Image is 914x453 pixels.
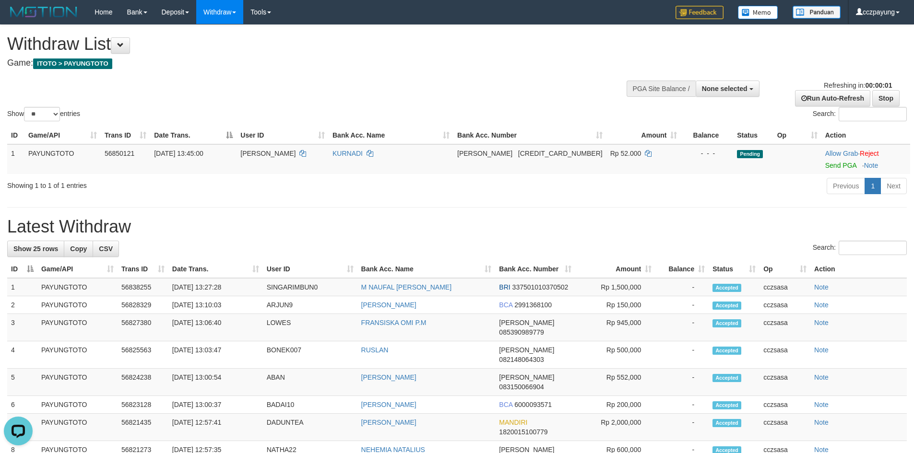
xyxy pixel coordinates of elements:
label: Search: [813,107,907,121]
td: Rp 150,000 [575,296,655,314]
span: Copy 6000093571 to clipboard [514,401,552,408]
a: [PERSON_NAME] [361,418,416,426]
td: - [655,278,709,296]
img: Feedback.jpg [676,6,724,19]
td: - [655,341,709,369]
select: Showentries [24,107,60,121]
a: Note [814,319,829,326]
td: cczsasa [760,369,810,396]
th: Trans ID: activate to sort column ascending [101,127,150,144]
th: Amount: activate to sort column ascending [575,260,655,278]
td: cczsasa [760,278,810,296]
a: Reject [860,150,879,157]
span: Copy [70,245,87,253]
td: 4 [7,341,37,369]
th: Bank Acc. Name: activate to sort column ascending [329,127,453,144]
td: Rp 2,000,000 [575,414,655,441]
input: Search: [839,241,907,255]
td: [DATE] 13:06:40 [168,314,263,341]
th: Balance [681,127,733,144]
a: Note [864,162,878,169]
td: 1 [7,144,24,174]
a: [PERSON_NAME] [361,301,416,309]
td: BADAI10 [263,396,357,414]
td: PAYUNGTOTO [37,278,118,296]
span: ITOTO > PAYUNGTOTO [33,58,112,69]
td: ABAN [263,369,357,396]
td: cczsasa [760,314,810,341]
span: · [825,150,860,157]
span: [PERSON_NAME] [499,319,554,326]
a: Send PGA [825,162,856,169]
a: [PERSON_NAME] [361,401,416,408]
span: Accepted [712,302,741,310]
button: None selected [696,81,760,97]
td: 3 [7,314,37,341]
div: PGA Site Balance / [627,81,696,97]
th: Action [810,260,907,278]
td: Rp 1,500,000 [575,278,655,296]
td: [DATE] 12:57:41 [168,414,263,441]
span: Show 25 rows [13,245,58,253]
td: Rp 552,000 [575,369,655,396]
td: [DATE] 13:00:37 [168,396,263,414]
span: MANDIRI [499,418,527,426]
span: BRI [499,283,510,291]
label: Search: [813,241,907,255]
a: Note [814,401,829,408]
a: M NAUFAL [PERSON_NAME] [361,283,452,291]
td: PAYUNGTOTO [37,369,118,396]
td: - [655,296,709,314]
th: Status: activate to sort column ascending [709,260,760,278]
th: ID [7,127,24,144]
td: LOWES [263,314,357,341]
img: Button%20Memo.svg [738,6,778,19]
input: Search: [839,107,907,121]
th: Trans ID: activate to sort column ascending [118,260,168,278]
span: [PERSON_NAME] [457,150,512,157]
span: Copy 2991368100 to clipboard [514,301,552,309]
td: Rp 200,000 [575,396,655,414]
td: 56825563 [118,341,168,369]
td: - [655,396,709,414]
span: CSV [99,245,113,253]
span: [PERSON_NAME] [499,346,554,354]
label: Show entries [7,107,80,121]
th: Date Trans.: activate to sort column descending [150,127,237,144]
td: [DATE] 13:00:54 [168,369,263,396]
td: - [655,369,709,396]
h4: Game: [7,58,600,68]
span: [PERSON_NAME] [240,150,296,157]
a: Copy [64,241,93,257]
td: 56827380 [118,314,168,341]
div: Showing 1 to 1 of 1 entries [7,177,374,190]
a: RUSLAN [361,346,389,354]
td: Rp 945,000 [575,314,655,341]
span: Copy 6285167702308 to clipboard [518,150,603,157]
a: Note [814,301,829,309]
td: 5 [7,369,37,396]
td: 56838255 [118,278,168,296]
th: Date Trans.: activate to sort column ascending [168,260,263,278]
td: PAYUNGTOTO [37,314,118,341]
a: FRANSISKA OMI P.M [361,319,427,326]
span: Copy 1820015100779 to clipboard [499,428,547,436]
span: Accepted [712,419,741,427]
a: 1 [865,178,881,194]
a: Next [880,178,907,194]
span: Accepted [712,347,741,355]
th: Amount: activate to sort column ascending [606,127,681,144]
a: Previous [827,178,865,194]
td: ARJUN9 [263,296,357,314]
th: Status [733,127,773,144]
td: PAYUNGTOTO [24,144,101,174]
td: - [655,314,709,341]
td: [DATE] 13:10:03 [168,296,263,314]
td: cczsasa [760,341,810,369]
td: PAYUNGTOTO [37,296,118,314]
a: CSV [93,241,119,257]
span: Accepted [712,284,741,292]
a: Show 25 rows [7,241,64,257]
td: Rp 500,000 [575,341,655,369]
th: Action [821,127,910,144]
